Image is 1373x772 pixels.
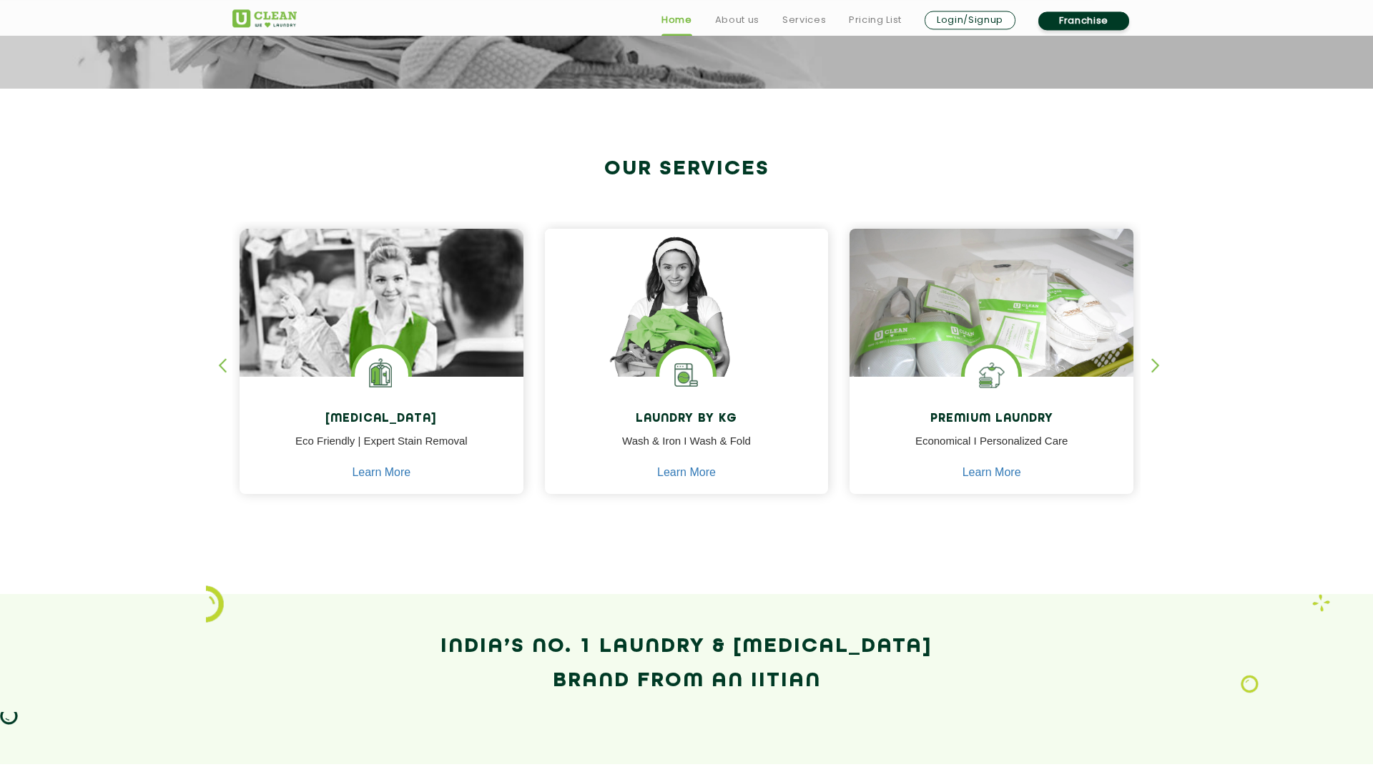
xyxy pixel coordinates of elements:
[232,157,1141,181] h2: Our Services
[250,412,513,426] h4: [MEDICAL_DATA]
[782,11,826,29] a: Services
[659,348,713,402] img: laundry washing machine
[661,11,692,29] a: Home
[850,229,1133,417] img: laundry done shoes and clothes
[965,348,1018,402] img: Shoes Cleaning
[240,229,523,457] img: Drycleaners near me
[232,630,1141,698] h2: India’s No. 1 Laundry & [MEDICAL_DATA] Brand from an IITian
[545,229,829,417] img: a girl with laundry basket
[715,11,759,29] a: About us
[250,433,513,465] p: Eco Friendly | Expert Stain Removal
[232,9,297,27] img: UClean Laundry and Dry Cleaning
[860,412,1123,426] h4: Premium Laundry
[860,433,1123,465] p: Economical I Personalized Care
[925,11,1015,29] a: Login/Signup
[1038,11,1129,30] a: Franchise
[556,433,818,465] p: Wash & Iron I Wash & Fold
[352,466,410,479] a: Learn More
[556,412,818,426] h4: Laundry by Kg
[206,585,224,623] img: icon_2.png
[657,466,716,479] a: Learn More
[355,348,408,402] img: Laundry Services near me
[1312,594,1330,612] img: Laundry wash and iron
[1241,675,1259,693] img: Laundry
[849,11,902,29] a: Pricing List
[963,466,1021,479] a: Learn More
